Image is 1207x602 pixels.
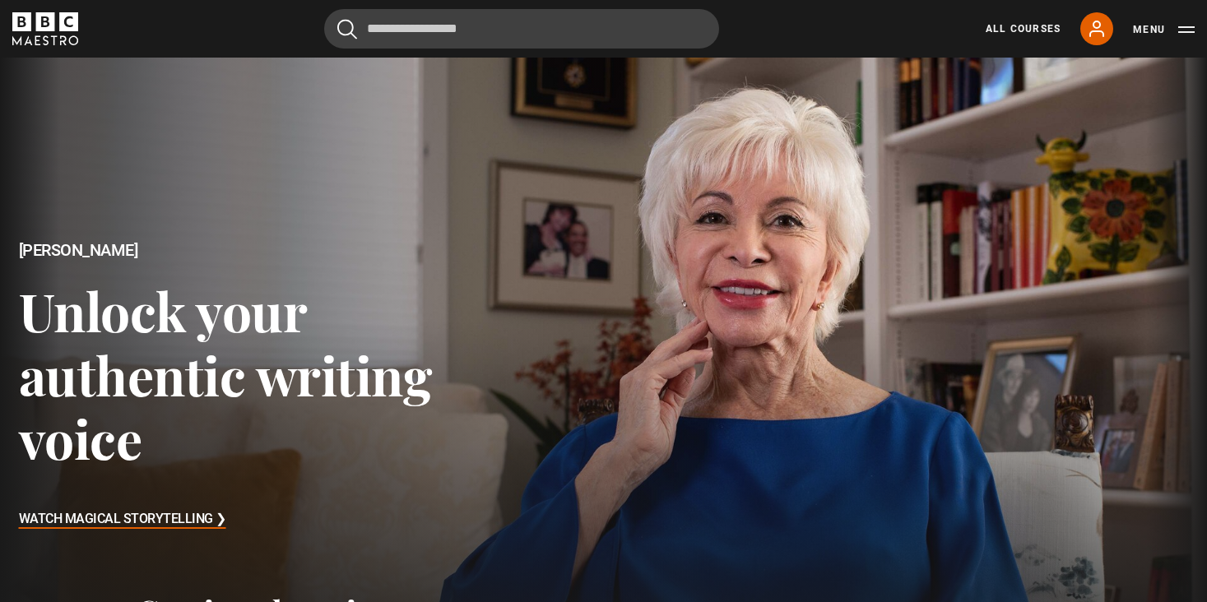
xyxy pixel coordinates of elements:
h3: Unlock your authentic writing voice [19,279,483,470]
input: Search [324,9,719,49]
h2: [PERSON_NAME] [19,241,483,260]
button: Toggle navigation [1133,21,1195,38]
button: Submit the search query [337,19,357,39]
a: All Courses [986,21,1061,36]
svg: BBC Maestro [12,12,78,45]
h3: Watch Magical Storytelling ❯ [19,507,226,532]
